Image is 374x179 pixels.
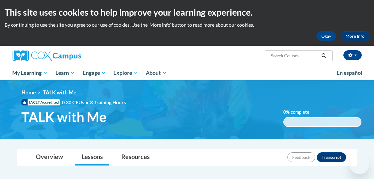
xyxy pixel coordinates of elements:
a: Resources [115,149,156,166]
a: Cox Campus [13,50,123,61]
a: More Info [341,31,369,41]
span: • [86,99,89,105]
img: Cox Campus [13,50,81,61]
div: Main menu [8,66,366,80]
a: Learn [51,66,79,80]
span: 0 [283,109,286,115]
span: TALK with Me [43,89,76,96]
span: 3 Training Hours [90,99,126,105]
h2: This site uses cookies to help improve your learning experience. [5,6,369,18]
button: Feedback [287,152,315,162]
button: Okay [316,31,336,41]
input: Search Courses [270,52,319,59]
span: Explore [113,69,138,77]
button: Account Settings [343,50,362,60]
span: En español [337,70,362,76]
a: En español [333,67,366,79]
a: Home [21,89,36,96]
a: About [142,66,171,80]
span: Learn [55,69,75,77]
button: Search [319,52,328,59]
a: Engage [79,66,110,80]
a: My Learning [9,66,52,80]
button: Transcript [317,152,346,162]
a: Overview [30,149,69,166]
span: My Learning [12,69,47,77]
span: TALK with Me [21,109,107,125]
a: Lessons [75,149,109,166]
span: Engage [83,69,106,77]
span: IACET Accredited [21,99,60,105]
span: 0.30 CEUs [62,99,90,106]
iframe: Button to launch messaging window [349,154,369,174]
label: % complete [283,109,319,116]
a: Explore [109,66,142,80]
span: About [146,69,167,77]
p: By continuing to use the site you agree to our use of cookies. Use the ‘More info’ button to read... [5,21,369,28]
